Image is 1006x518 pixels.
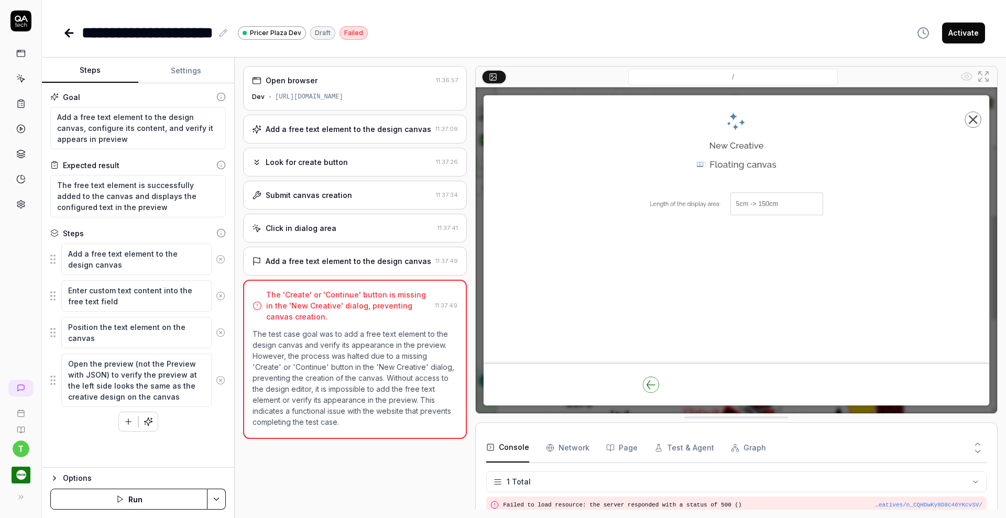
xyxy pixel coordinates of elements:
[266,124,431,135] div: Add a free text element to the design canvas
[436,158,458,166] time: 11:37:26
[63,472,226,484] div: Options
[310,26,335,40] div: Draft
[8,380,34,396] a: New conversation
[212,285,229,306] button: Remove step
[212,322,229,343] button: Remove step
[266,256,431,267] div: Add a free text element to the design canvas
[50,489,207,510] button: Run
[266,223,336,234] div: Click in dialog area
[4,457,37,487] button: Pricer.com Logo
[63,92,80,103] div: Goal
[238,26,306,40] a: Pricer Plaza Dev
[138,58,235,83] button: Settings
[266,157,348,168] div: Look for create button
[4,401,37,417] a: Book a call with us
[435,257,458,264] time: 11:37:49
[266,289,431,322] div: The 'Create' or 'Continue' button is missing in the 'New Creative' dialog, preventing canvas crea...
[436,191,458,199] time: 11:37:34
[13,440,29,457] button: t
[975,68,992,85] button: Open in full screen
[275,92,343,102] div: [URL][DOMAIN_NAME]
[50,472,226,484] button: Options
[50,243,226,275] div: Suggestions
[50,280,226,312] div: Suggestions
[438,224,458,232] time: 11:37:41
[942,23,985,43] button: Activate
[12,466,30,484] img: Pricer.com Logo
[50,353,226,407] div: Suggestions
[253,328,457,427] p: The test case goal was to add a free text element to the design canvas and verify its appearance ...
[654,433,714,462] button: Test & Agent
[340,26,368,40] div: Failed
[250,28,301,38] span: Pricer Plaza Dev
[731,433,766,462] button: Graph
[212,249,229,270] button: Remove step
[606,433,638,462] button: Page
[50,316,226,349] div: Suggestions
[435,125,458,133] time: 11:37:09
[212,370,229,391] button: Remove step
[476,87,997,413] img: Screenshot
[546,433,589,462] button: Network
[435,302,457,309] time: 11:37:49
[958,68,975,85] button: Show all interative elements
[266,75,318,86] div: Open browser
[63,160,119,171] div: Expected result
[911,23,936,43] button: View version history
[875,501,982,510] button: …eatives/n_CQHDwKy8D8c46YKcvSV/
[503,501,982,510] pre: Failed to load resource: the server responded with a status of 500 ()
[266,190,352,201] div: Submit canvas creation
[4,417,37,434] a: Documentation
[63,228,84,239] div: Steps
[252,92,265,102] div: Dev
[436,76,458,84] time: 11:36:57
[42,58,138,83] button: Steps
[486,433,529,462] button: Console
